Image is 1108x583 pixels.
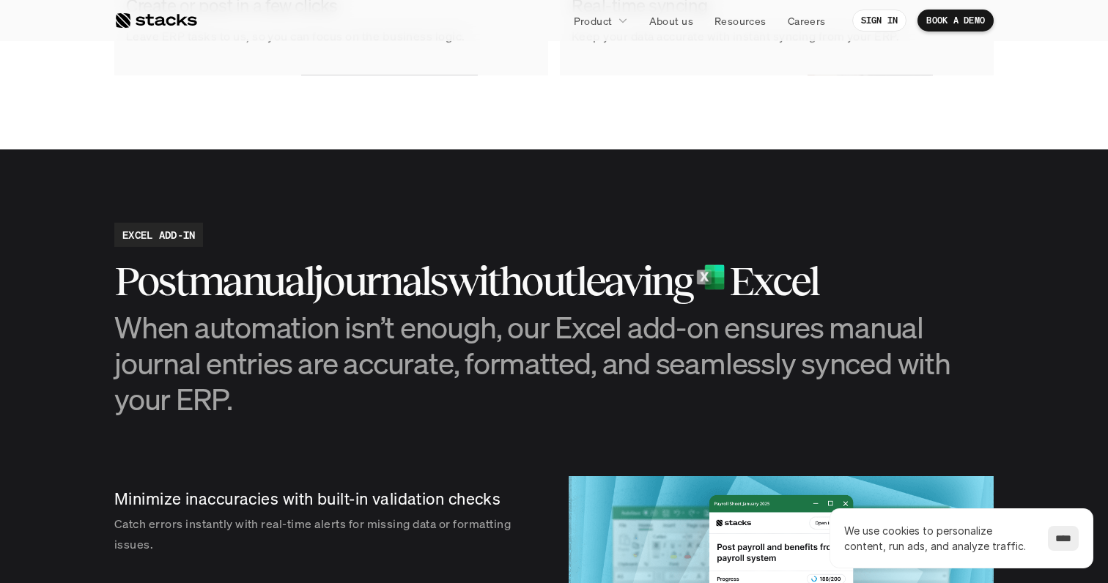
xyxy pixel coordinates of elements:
[852,10,907,31] a: SIGN IN
[173,279,237,289] a: Privacy Policy
[729,259,819,304] h2: Excel
[926,15,985,26] p: BOOK A DEMO
[574,13,613,29] p: Product
[114,309,994,417] h3: When automation isn’t enough, our Excel add-on ensures manual journal entries are accurate, forma...
[788,13,826,29] p: Careers
[649,13,693,29] p: About us
[114,259,188,304] h2: Post
[447,259,576,304] h2: without
[706,7,775,34] a: Resources
[844,523,1033,554] p: We use cookies to personalize content, run ads, and analyze traffic.
[188,259,314,304] h2: manual
[779,7,835,34] a: Careers
[114,513,533,556] p: Catch errors instantly with real-time alerts for missing data or formatting issues.
[114,488,533,510] p: Minimize inaccuracies with built-in validation checks
[714,13,767,29] p: Resources
[640,7,702,34] a: About us
[122,227,195,242] h2: EXCEL ADD-IN
[917,10,994,31] a: BOOK A DEMO
[861,15,898,26] p: SIGN IN
[576,259,692,304] h2: leaving
[313,259,446,304] h2: journals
